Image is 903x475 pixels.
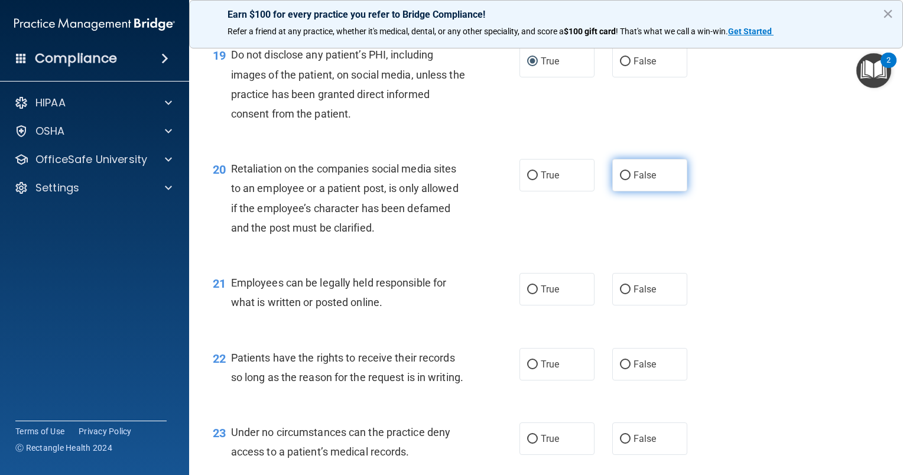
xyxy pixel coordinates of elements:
[228,9,865,20] p: Earn $100 for every practice you refer to Bridge Compliance!
[541,359,559,370] span: True
[541,56,559,67] span: True
[541,170,559,181] span: True
[14,96,172,110] a: HIPAA
[213,48,226,63] span: 19
[15,442,112,454] span: Ⓒ Rectangle Health 2024
[634,359,657,370] span: False
[213,162,226,177] span: 20
[231,162,459,234] span: Retaliation on the companies social media sites to an employee or a patient post, is only allowed...
[634,170,657,181] span: False
[856,53,891,88] button: Open Resource Center, 2 new notifications
[228,27,564,36] span: Refer a friend at any practice, whether it's medical, dental, or any other speciality, and score a
[15,425,64,437] a: Terms of Use
[886,60,891,76] div: 2
[14,124,172,138] a: OSHA
[541,284,559,295] span: True
[634,284,657,295] span: False
[620,435,631,444] input: False
[616,27,728,36] span: ! That's what we call a win-win.
[35,96,66,110] p: HIPAA
[14,12,175,36] img: PMB logo
[728,27,772,36] strong: Get Started
[213,352,226,366] span: 22
[620,285,631,294] input: False
[527,285,538,294] input: True
[213,276,226,291] span: 21
[14,152,172,167] a: OfficeSafe University
[35,181,79,195] p: Settings
[35,50,117,67] h4: Compliance
[527,360,538,369] input: True
[527,171,538,180] input: True
[634,56,657,67] span: False
[620,360,631,369] input: False
[527,435,538,444] input: True
[527,57,538,66] input: True
[231,276,447,308] span: Employees can be legally held responsible for what is written or posted online.
[564,27,616,36] strong: $100 gift card
[35,124,65,138] p: OSHA
[634,433,657,444] span: False
[231,352,463,383] span: Patients have the rights to receive their records so long as the reason for the request is in wri...
[882,4,894,23] button: Close
[844,393,889,438] iframe: Drift Widget Chat Controller
[79,425,132,437] a: Privacy Policy
[620,171,631,180] input: False
[213,426,226,440] span: 23
[231,426,450,458] span: Under no circumstances can the practice deny access to a patient’s medical records.
[231,48,465,120] span: Do not disclose any patient’s PHI, including images of the patient, on social media, unless the p...
[541,433,559,444] span: True
[620,57,631,66] input: False
[728,27,774,36] a: Get Started
[14,181,172,195] a: Settings
[35,152,147,167] p: OfficeSafe University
